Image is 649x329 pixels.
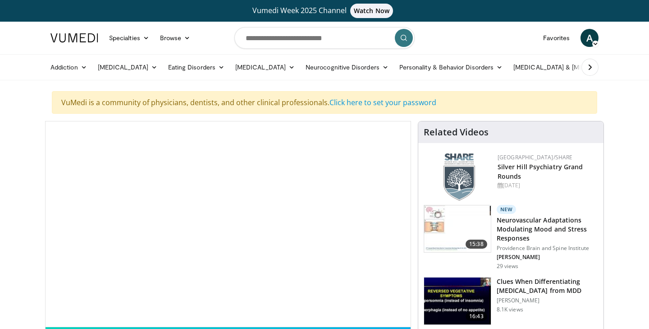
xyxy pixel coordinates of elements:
a: Eating Disorders [163,58,230,76]
span: 16:43 [466,312,487,321]
a: Favorites [538,29,575,47]
img: 4562edde-ec7e-4758-8328-0659f7ef333d.150x105_q85_crop-smart_upscale.jpg [424,205,491,252]
input: Search topics, interventions [234,27,415,49]
a: [MEDICAL_DATA] & [MEDICAL_DATA] [508,58,637,76]
h4: Related Videos [424,127,489,138]
a: Personality & Behavior Disorders [394,58,508,76]
a: Click here to set your password [329,97,436,107]
a: Addiction [45,58,92,76]
a: [MEDICAL_DATA] [92,58,163,76]
div: VuMedi is a community of physicians, dentists, and other clinical professionals. [52,91,597,114]
p: 8.1K views [497,306,523,313]
p: Providence Brain and Spine Institute [497,245,598,252]
a: [MEDICAL_DATA] [230,58,300,76]
img: a6520382-d332-4ed3-9891-ee688fa49237.150x105_q85_crop-smart_upscale.jpg [424,278,491,324]
a: Neurocognitive Disorders [300,58,394,76]
a: 16:43 Clues When Differentiating [MEDICAL_DATA] from MDD [PERSON_NAME] 8.1K views [424,277,598,325]
a: [GEOGRAPHIC_DATA]/SHARE [498,153,573,161]
img: VuMedi Logo [50,33,98,42]
a: Vumedi Week 2025 ChannelWatch Now [52,4,597,18]
a: 15:38 New Neurovascular Adaptations Modulating Mood and Stress Responses Providence Brain and Spi... [424,205,598,270]
p: 29 views [497,263,519,270]
p: [PERSON_NAME] [497,254,598,261]
div: [DATE] [498,181,596,190]
a: Browse [155,29,196,47]
span: 15:38 [466,240,487,249]
a: A [580,29,599,47]
h3: Clues When Differentiating [MEDICAL_DATA] from MDD [497,277,598,295]
p: [PERSON_NAME] [497,297,598,304]
a: Specialties [104,29,155,47]
h3: Neurovascular Adaptations Modulating Mood and Stress Responses [497,216,598,243]
p: New [497,205,516,214]
video-js: Video Player [46,121,411,327]
img: f8aaeb6d-318f-4fcf-bd1d-54ce21f29e87.png.150x105_q85_autocrop_double_scale_upscale_version-0.2.png [443,153,475,201]
a: Silver Hill Psychiatry Grand Rounds [498,162,583,181]
span: Watch Now [350,4,393,18]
